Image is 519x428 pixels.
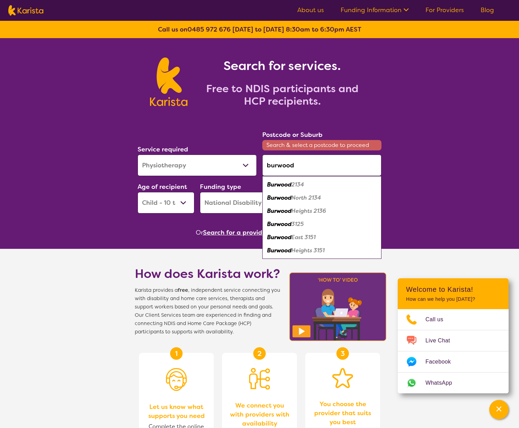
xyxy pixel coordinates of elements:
[406,296,500,302] p: How can we help you [DATE]?
[158,25,361,34] b: Call us on [DATE] to [DATE] 8:30am to 6:30pm AEST
[150,58,187,106] img: Karista logo
[178,287,188,294] b: free
[262,155,381,176] input: Type
[267,220,291,228] em: Burwood
[138,183,187,191] label: Age of recipient
[229,401,290,428] span: We connect you with providers with availability
[266,218,378,231] div: Burwood 3125
[406,285,500,294] h2: Welcome to Karista!
[266,244,378,257] div: Burwood Heights 3151
[266,178,378,191] div: Burwood 2134
[267,207,291,215] em: Burwood
[135,286,280,336] span: Karista provides a , independent service connecting you with disability and home care services, t...
[425,335,458,346] span: Live Chat
[267,194,291,201] em: Burwood
[266,191,378,204] div: Burwood North 2134
[146,402,207,420] span: Let us know what supports you need
[398,309,509,393] ul: Choose channel
[266,231,378,244] div: Burwood East 3151
[291,207,326,215] em: Heights 2136
[398,373,509,393] a: Web link opens in a new tab.
[291,181,304,188] em: 2134
[425,357,459,367] span: Facebook
[332,368,353,388] img: Star icon
[166,368,187,391] img: Person with headset icon
[138,145,188,154] label: Service required
[425,6,464,14] a: For Providers
[170,347,183,360] div: 1
[312,400,373,427] span: You choose the provider that suits you best
[200,183,241,191] label: Funding type
[135,265,280,282] h1: How does Karista work?
[341,6,409,14] a: Funding Information
[249,368,270,390] img: Person being matched to services icon
[262,131,323,139] label: Postcode or Suburb
[425,378,460,388] span: WhatsApp
[489,400,509,419] button: Channel Menu
[291,247,325,254] em: Heights 3151
[398,278,509,393] div: Channel Menu
[267,181,291,188] em: Burwood
[291,220,304,228] em: 3125
[481,6,494,14] a: Blog
[291,194,321,201] em: North 2134
[267,234,291,241] em: Burwood
[266,204,378,218] div: Burwood Heights 2136
[291,234,316,241] em: East 3151
[187,25,231,34] a: 0485 972 676
[262,140,381,150] span: Search & select a postcode to proceed
[336,347,349,360] div: 3
[287,270,388,343] img: Karista video
[203,227,324,238] button: Search for a provider to leave a review
[196,82,369,107] h2: Free to NDIS participants and HCP recipients.
[196,58,369,74] h1: Search for services.
[253,347,266,360] div: 2
[8,5,43,16] img: Karista logo
[196,227,203,238] span: Or
[297,6,324,14] a: About us
[267,247,291,254] em: Burwood
[425,314,452,325] span: Call us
